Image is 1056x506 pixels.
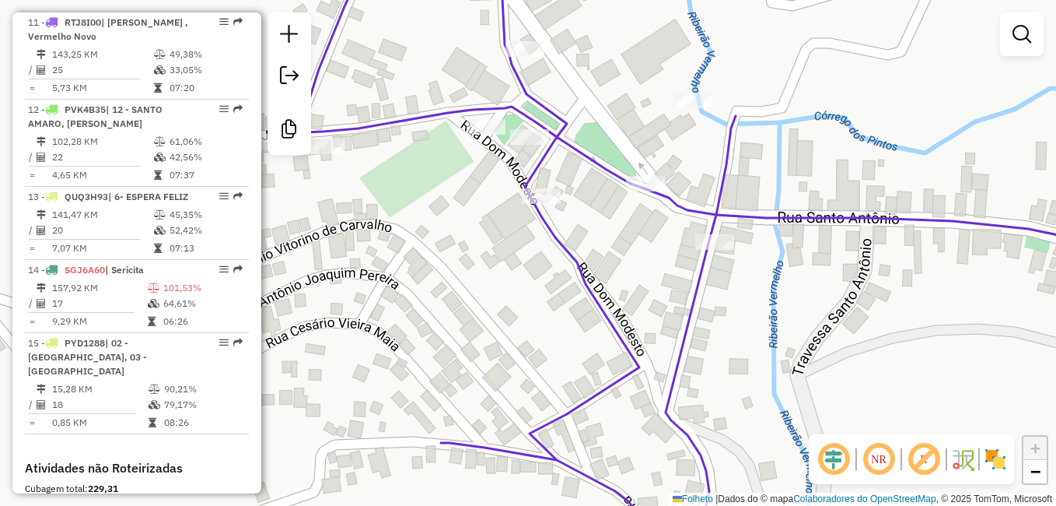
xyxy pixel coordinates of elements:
span: | [715,494,718,504]
font: 12 - [28,104,45,115]
i: % de utilização da cubagem [154,65,166,75]
td: 49,38% [169,47,243,62]
i: Total de Atividades [37,226,46,235]
i: Tempo total em rota [154,83,162,93]
span: SGJ6A60 [65,264,105,276]
font: 11 - [28,16,45,28]
i: Total de Atividades [37,400,46,409]
em: Opções [219,265,229,274]
span: PYD1288 [65,337,105,349]
i: % de utilização do peso [149,385,160,394]
i: Distância Total [37,210,46,220]
font: 64,61% [163,297,196,309]
a: Folheto [673,494,713,504]
i: % de utilização do peso [154,50,166,59]
em: Rota exportada [233,192,243,201]
td: 18 [51,397,148,413]
font: 14 - [28,264,45,276]
a: Exportar sessão [274,60,305,95]
td: / [28,62,36,78]
img: Fluxo de ruas [950,447,975,472]
td: = [28,415,36,430]
td: 157,92 KM [51,280,147,296]
font: 13 - [28,191,45,202]
td: 15,28 KM [51,381,148,397]
td: 08:26 [163,415,242,430]
span: Exibir rótulo [905,441,942,478]
font: 15 - [28,337,45,349]
i: % de utilização da cubagem [149,400,160,409]
td: 9,29 KM [51,314,147,329]
td: 101,53% [163,280,243,296]
a: Exibir filtros [1006,19,1037,50]
a: Ampliar [1023,437,1047,460]
td: 06:26 [163,314,243,329]
em: Opções [219,192,229,201]
a: Criar modelo [274,114,305,149]
i: Distância Total [37,283,46,293]
font: 79,17% [164,399,197,410]
i: % de utilização do peso [148,283,159,293]
i: Tempo total em rota [154,170,162,180]
td: 141,47 KM [51,207,153,223]
a: Diminuir o zoom [1023,460,1047,483]
i: Tempo total em rota [148,317,156,326]
i: Distância Total [37,385,46,394]
i: Total de Atividades [37,65,46,75]
td: = [28,167,36,183]
em: Rota exportada [233,104,243,114]
i: Distância Total [37,50,46,59]
td: 07:13 [169,241,243,256]
td: = [28,314,36,329]
em: Opções [219,338,229,347]
td: 45,35% [169,207,243,223]
td: 22 [51,149,153,165]
td: 17 [51,296,147,311]
strong: 229,31 [88,483,118,494]
span: | Sericita [105,264,144,276]
em: Rota exportada [233,265,243,274]
span: | [PERSON_NAME] , Vermelho Novo [28,16,188,42]
td: / [28,149,36,165]
i: % de utilização da cubagem [154,153,166,162]
em: Opções [219,104,229,114]
font: 33,05% [170,64,202,76]
i: % de utilização da cubagem [148,299,159,308]
td: 07:37 [169,167,243,183]
i: % de utilização do peso [154,210,166,220]
td: 90,21% [163,381,242,397]
a: Colaboradores do OpenStreetMap [793,494,935,504]
em: Opções [219,17,229,26]
i: Tempo total em rota [154,244,162,253]
font: 52,42% [170,224,202,236]
td: 102,28 KM [51,134,153,149]
td: 143,25 KM [51,47,153,62]
span: Ocultar deslocamento [815,441,852,478]
td: 25 [51,62,153,78]
td: 20 [51,223,153,238]
span: PVK4B35 [65,104,106,115]
span: RTJ8I00 [65,16,101,28]
td: = [28,241,36,256]
i: % de utilização da cubagem [154,226,166,235]
span: + [1030,438,1040,458]
td: = [28,80,36,96]
i: Tempo total em rota [149,418,156,427]
span: | 6- ESPERA FELIZ [108,191,188,202]
i: % de utilização do peso [154,137,166,146]
em: Rota exportada [233,17,243,26]
img: Exibir/Ocultar setores [983,447,1008,472]
span: | 12 - SANTO AMARO, [PERSON_NAME] [28,104,163,129]
i: Total de Atividades [37,153,46,162]
span: | 02 - [GEOGRAPHIC_DATA], 03 - [GEOGRAPHIC_DATA] [28,337,147,377]
span: − [1030,462,1040,481]
a: Nova sessão e pesquisa [274,19,305,54]
font: 42,56% [170,151,202,163]
h4: Atividades não Roteirizadas [25,461,249,476]
td: / [28,397,36,413]
td: 0,85 KM [51,415,148,430]
i: Total de Atividades [37,299,46,308]
td: / [28,296,36,311]
td: / [28,223,36,238]
div: Cubagem total: [25,482,249,496]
